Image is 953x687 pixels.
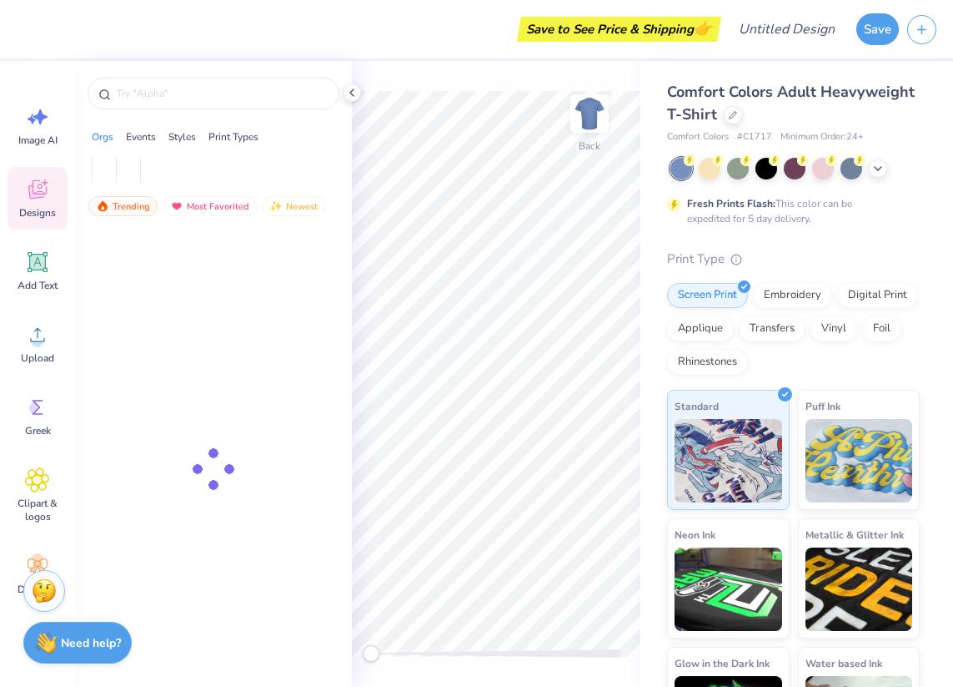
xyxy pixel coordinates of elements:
span: 👉 [694,18,712,38]
div: Orgs [92,129,113,144]
div: Screen Print [667,283,748,308]
div: Most Favorited [163,196,257,216]
span: Designs [19,206,56,220]
div: Digital Print [837,283,918,308]
div: Accessibility label [363,645,379,662]
span: Comfort Colors [667,130,729,144]
img: Standard [675,419,782,503]
span: Upload [21,351,54,365]
span: Glow in the Dark Ink [675,654,770,672]
div: Save to See Price & Shipping [521,17,717,42]
div: Applique [667,316,734,341]
div: Newest [262,196,325,216]
div: Embroidery [753,283,832,308]
div: Trending [88,196,158,216]
div: Rhinestones [667,350,748,375]
strong: Fresh Prints Flash: [687,197,775,210]
img: trending.gif [96,200,109,212]
span: Puff Ink [805,397,840,415]
span: Comfort Colors Adult Heavyweight T-Shirt [667,82,915,124]
button: Save [856,13,899,45]
img: Puff Ink [805,419,913,503]
span: Standard [675,397,719,415]
img: newest.gif [269,200,283,212]
div: Back [579,139,600,154]
span: Minimum Order: 24 + [780,130,864,144]
div: Transfers [739,316,805,341]
span: # C1717 [737,130,772,144]
div: Print Type [667,250,920,269]
div: Print Types [208,129,258,144]
span: Greek [25,424,51,437]
div: Foil [862,316,901,341]
input: Untitled Design [725,13,848,46]
img: Neon Ink [675,548,782,631]
div: Events [126,129,156,144]
div: Vinyl [810,316,857,341]
div: This color can be expedited for 5 day delivery. [687,196,892,226]
span: Add Text [18,279,58,292]
img: Back [573,97,606,130]
span: Clipart & logos [10,497,65,523]
div: Styles [168,129,196,144]
span: Neon Ink [675,526,715,543]
span: Decorate [18,583,58,596]
span: Water based Ink [805,654,882,672]
strong: Need help? [61,635,121,651]
img: most_fav.gif [170,200,183,212]
input: Try "Alpha" [115,85,329,102]
span: Image AI [18,134,58,147]
img: Metallic & Glitter Ink [805,548,913,631]
span: Metallic & Glitter Ink [805,526,904,543]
